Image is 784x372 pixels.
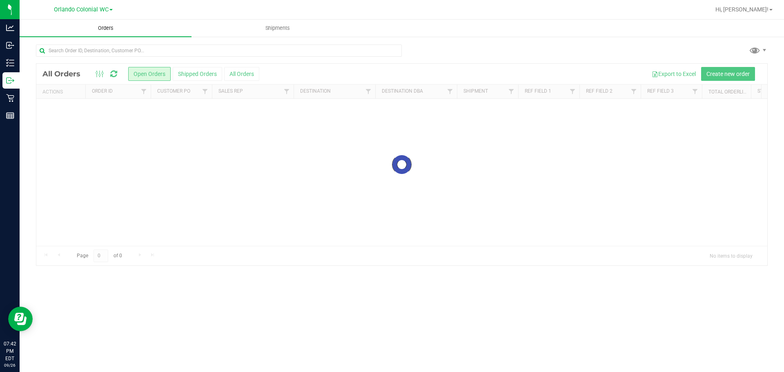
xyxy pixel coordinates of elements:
[20,20,192,37] a: Orders
[87,25,125,32] span: Orders
[6,24,14,32] inline-svg: Analytics
[715,6,768,13] span: Hi, [PERSON_NAME]!
[36,45,402,57] input: Search Order ID, Destination, Customer PO...
[6,41,14,49] inline-svg: Inbound
[6,111,14,120] inline-svg: Reports
[8,307,33,331] iframe: Resource center
[6,59,14,67] inline-svg: Inventory
[6,94,14,102] inline-svg: Retail
[4,340,16,362] p: 07:42 PM EDT
[6,76,14,85] inline-svg: Outbound
[192,20,363,37] a: Shipments
[4,362,16,368] p: 09/26
[254,25,301,32] span: Shipments
[54,6,109,13] span: Orlando Colonial WC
